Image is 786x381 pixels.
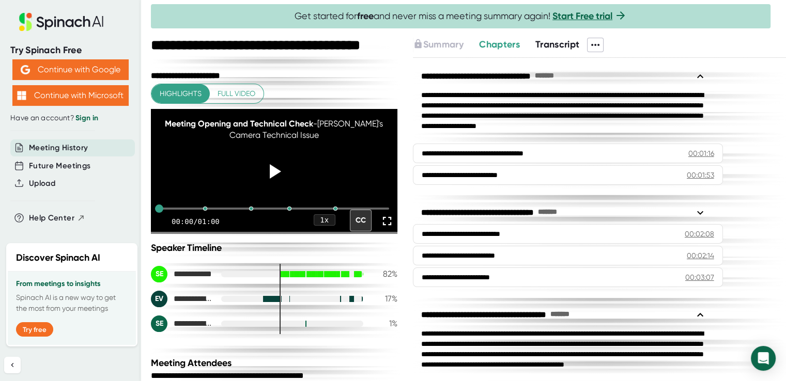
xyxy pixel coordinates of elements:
[314,214,335,226] div: 1 x
[685,229,714,239] div: 00:02:08
[209,84,264,103] button: Full video
[151,315,213,332] div: Saloua Elghozail
[151,266,213,282] div: Saïd Eastman
[372,319,397,328] div: 1 %
[295,10,627,22] span: Get started for and never miss a meeting summary again!
[10,114,130,123] div: Have an account?
[4,357,21,373] button: Collapse sidebar
[12,59,129,80] button: Continue with Google
[12,85,129,106] button: Continue with Microsoft
[688,148,714,158] div: 00:01:16
[218,87,255,100] span: Full video
[413,38,464,52] button: Summary
[160,87,202,100] span: Highlights
[29,160,90,172] button: Future Meetings
[151,357,400,369] div: Meeting Attendees
[479,39,520,50] span: Chapters
[151,84,210,103] button: Highlights
[172,217,220,226] div: 00:00 / 01:00
[535,38,580,52] button: Transcript
[29,212,85,224] button: Help Center
[16,280,128,288] h3: From meetings to insights
[29,142,88,154] button: Meeting History
[16,322,53,337] button: Try free
[687,170,714,180] div: 00:01:53
[479,38,520,52] button: Chapters
[350,210,372,231] div: CC
[413,38,479,52] div: Upgrade to access
[75,114,98,122] a: Sign in
[687,250,714,261] div: 00:02:14
[685,272,714,282] div: 00:03:07
[29,178,55,189] button: Upload
[151,291,213,307] div: Elisabeth Vanness
[10,44,130,56] div: Try Spinach Free
[535,39,580,50] span: Transcript
[552,10,612,22] a: Start Free trial
[16,251,100,265] h2: Discover Spinach AI
[423,39,464,50] span: Summary
[29,212,74,224] span: Help Center
[151,291,167,307] div: EV
[21,65,30,74] img: Aehbyd4JwY73AAAAAElFTkSuQmCC
[163,118,385,141] div: - [PERSON_NAME]'s Camera Technical Issue
[151,266,167,282] div: SE
[16,292,128,314] p: Spinach AI is a new way to get the most from your meetings
[751,346,776,371] div: Open Intercom Messenger
[151,242,397,253] div: Speaker Timeline
[151,315,167,332] div: SE
[357,10,374,22] b: free
[372,294,397,304] div: 17 %
[165,119,313,129] span: Meeting Opening and Technical Check
[372,269,397,279] div: 82 %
